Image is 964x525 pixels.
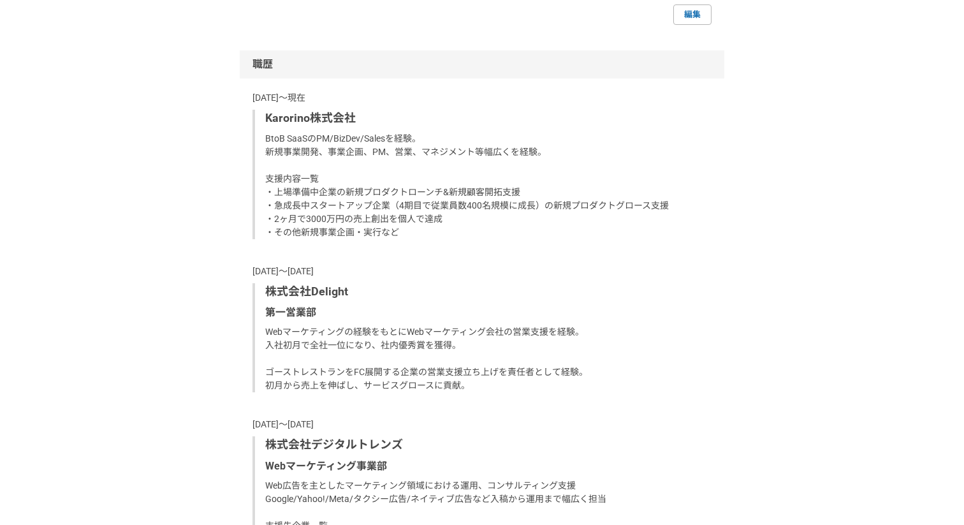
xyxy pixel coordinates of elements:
[265,110,701,127] p: Karorino株式会社
[265,436,701,454] p: 株式会社デジタルトレンズ
[265,305,701,320] p: 第一営業部
[240,50,724,78] div: 職歴
[265,283,701,300] p: 株式会社Delight
[252,91,712,105] p: [DATE]〜現在
[265,459,701,474] p: Webマーケティング事業部
[673,4,712,25] a: 編集
[265,132,701,239] p: BtoB SaaSのPM/BizDev/Salesを経験。 新規事業開発、事業企画、PM、営業、マネジメント等幅広くを経験。 支援内容一覧 ・上場準備中企業の新規プロダクトローンチ&新規顧客開拓...
[265,325,701,392] p: Webマーケティングの経験をもとにWebマーケティング会社の営業支援を経験。 入社初月で全社一位になり、社内優秀賞を獲得。 ゴーストレストランをFC展開する企業の営業支援立ち上げを責任者として経...
[252,265,712,278] p: [DATE]〜[DATE]
[252,418,712,431] p: [DATE]〜[DATE]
